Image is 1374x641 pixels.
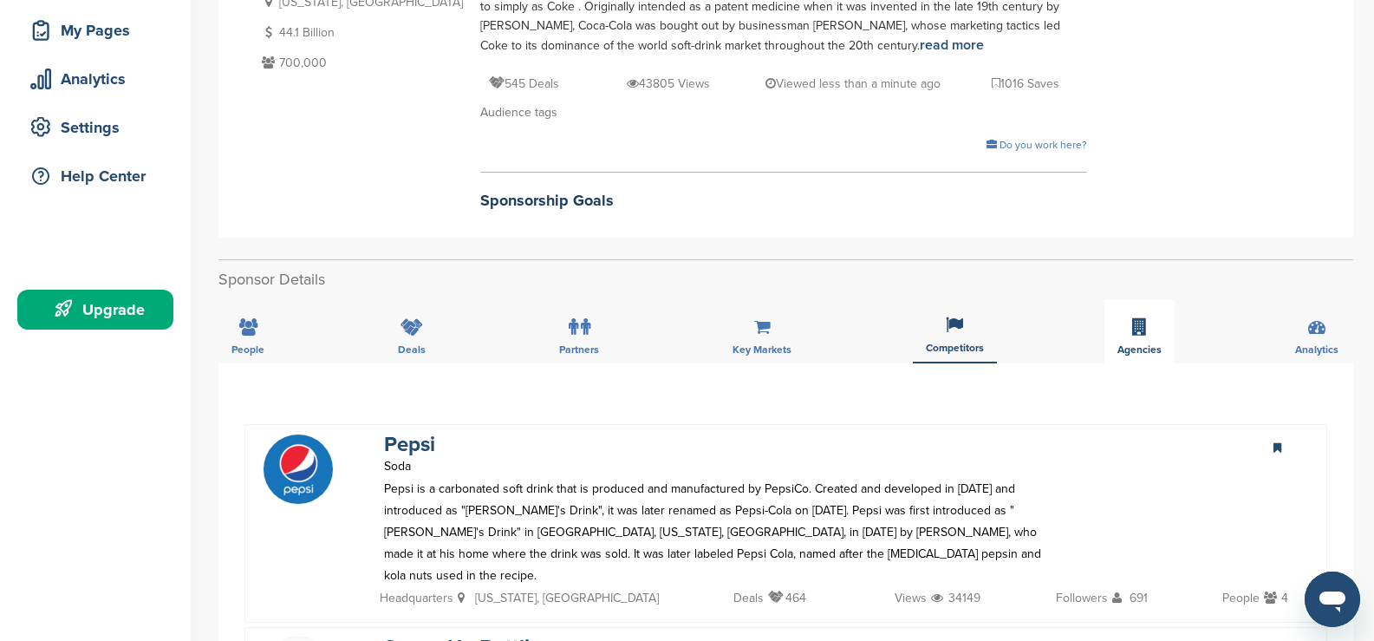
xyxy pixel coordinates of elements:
[1295,344,1338,355] span: Analytics
[1117,344,1162,355] span: Agencies
[384,432,435,457] a: Pepsi
[257,52,463,74] p: 700,000
[733,587,764,609] p: Deals
[920,36,984,54] a: read more
[26,112,173,143] div: Settings
[218,268,1353,291] h2: Sponsor Details
[17,108,173,147] a: Settings
[926,343,984,353] span: Competitors
[480,103,1087,122] div: Audience tags
[1222,587,1260,609] p: People
[398,344,426,355] span: Deals
[1000,139,1087,151] span: Do you work here?
[480,189,1087,213] h2: Sponsorship Goals
[380,587,453,609] p: Headquarters
[1056,587,1108,609] p: Followers
[257,22,463,43] p: 44.1 Billion
[733,344,791,355] span: Key Markets
[768,587,806,613] p: 464
[559,344,599,355] span: Partners
[1264,587,1288,613] p: 4
[17,10,173,50] a: My Pages
[17,59,173,99] a: Analytics
[1112,587,1148,613] p: 691
[231,344,264,355] span: People
[26,294,173,325] div: Upgrade
[895,587,927,609] p: Views
[931,587,980,613] p: 34149
[987,139,1087,151] a: Do you work here?
[384,455,435,477] p: Soda
[992,73,1059,95] p: 1016 Saves
[1305,572,1360,627] iframe: Button to launch messaging window
[26,160,173,192] div: Help Center
[17,156,173,196] a: Help Center
[489,73,559,95] p: 545 Deals
[458,587,659,613] p: [US_STATE], [GEOGRAPHIC_DATA]
[17,290,173,330] a: Upgrade
[264,435,333,505] img: Pepsi logo
[26,15,173,46] div: My Pages
[627,73,710,95] p: 43805 Views
[384,478,1056,587] p: Pepsi is a carbonated soft drink that is produced and manufactured by PepsiCo. Created and develo...
[26,63,173,95] div: Analytics
[765,73,941,95] p: Viewed less than a minute ago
